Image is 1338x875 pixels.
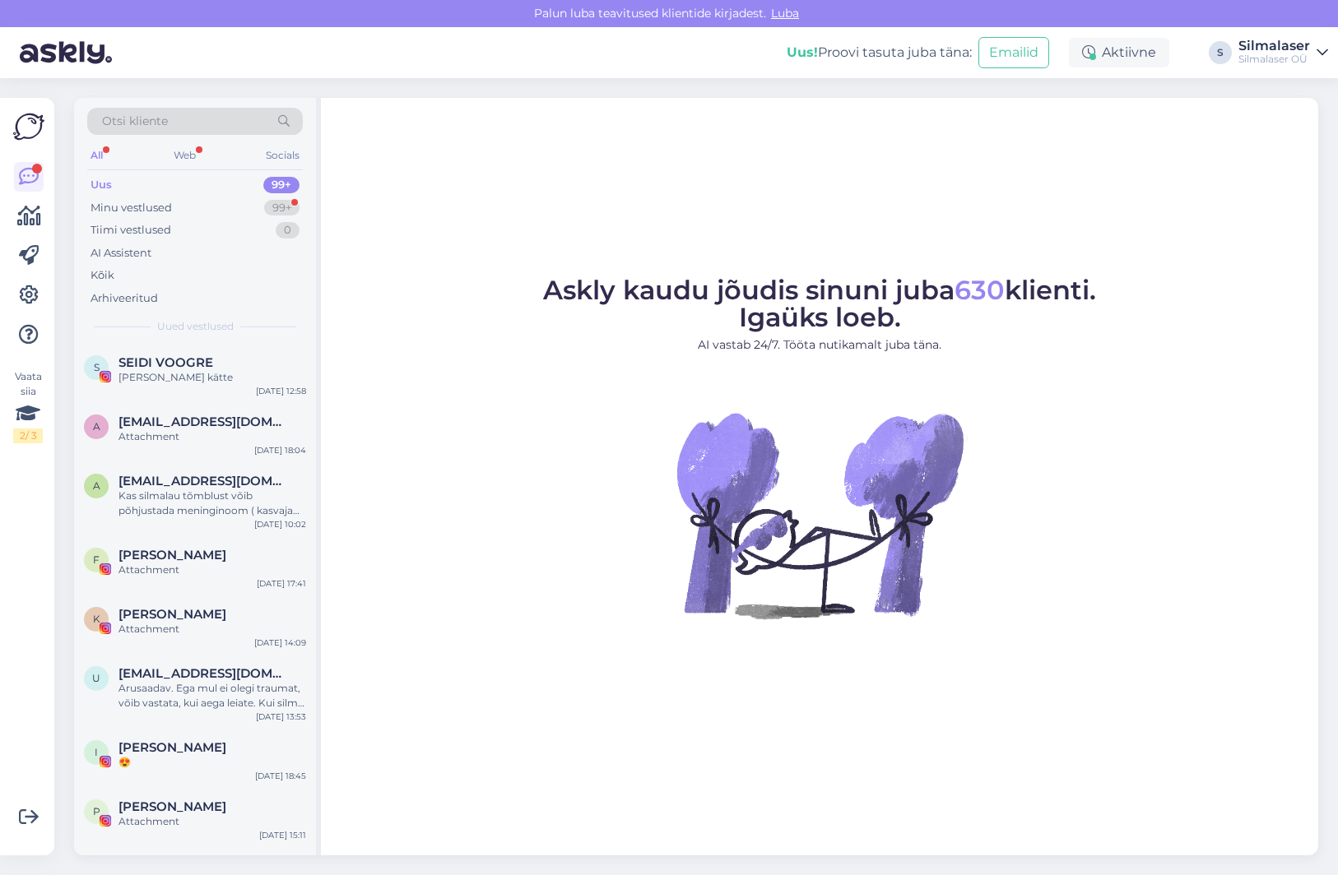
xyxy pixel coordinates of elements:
div: [DATE] 10:02 [254,518,306,530]
span: K [93,613,100,625]
div: Vaata siia [13,369,43,443]
div: [DATE] 17:41 [257,577,306,590]
a: SilmalaserSilmalaser OÜ [1238,39,1328,66]
img: Askly Logo [13,111,44,142]
div: S [1209,41,1232,64]
div: [DATE] 13:53 [256,711,306,723]
div: 99+ [264,200,300,216]
span: Kari Viikna [118,607,226,622]
p: AI vastab 24/7. Tööta nutikamalt juba täna. [543,336,1096,354]
span: Uued vestlused [157,319,234,334]
div: Web [170,145,199,166]
div: [DATE] 12:58 [256,385,306,397]
div: Silmalaser [1238,39,1310,53]
div: Uus [91,177,112,193]
img: No Chat active [671,367,968,663]
span: SEIDI VOOGRE [118,355,213,370]
span: Inger V [118,740,226,755]
div: Attachment [118,814,306,829]
div: Attachment [118,562,306,577]
span: pauline lotta [118,799,226,814]
div: Attachment [118,622,306,637]
span: Askly kaudu jõudis sinuni juba klienti. Igaüks loeb. [543,274,1096,333]
span: S [94,361,100,373]
div: Kõik [91,267,114,284]
div: Silmalaser OÜ [1238,53,1310,66]
span: arterin@gmail.com [118,474,290,488]
div: [DATE] 18:45 [255,770,306,782]
b: Uus! [787,44,818,60]
div: Socials [262,145,303,166]
div: Arhiveeritud [91,290,158,307]
div: Kas silmalau tõmblust võib põhjustada meninginoom ( kasvaja silmanarvi piirkonnas)? [118,488,306,518]
div: AI Assistent [91,245,151,262]
div: [DATE] 14:09 [254,637,306,649]
div: Aktiivne [1069,38,1169,67]
button: Emailid [978,37,1049,68]
div: Proovi tasuta juba täna: [787,43,972,62]
div: 99+ [263,177,300,193]
span: Otsi kliente [102,113,168,130]
span: amjokelafin@gmail.com [118,414,290,429]
div: [DATE] 18:04 [254,444,306,456]
div: All [87,145,106,166]
div: 2 / 3 [13,428,43,443]
span: Frida Brit Noor [118,548,226,562]
span: F [93,553,100,566]
div: Tiimi vestlused [91,222,171,238]
div: [DATE] 15:11 [259,829,306,841]
span: a [93,420,100,433]
span: Luba [766,6,804,21]
span: a [93,479,100,492]
span: u [92,672,100,684]
span: p [93,805,100,817]
div: [PERSON_NAME] kätte [118,370,306,385]
div: Arusaadav. Ega mul ei olegi traumat, võib vastata, kui aega leiate. Kui silm jookseb vett (umbes ... [118,681,306,711]
span: 630 [955,274,1005,306]
div: 😍 [118,755,306,770]
span: I [95,746,98,758]
div: 0 [276,222,300,238]
span: ulvi.magi.002@mail.ee [118,666,290,681]
div: Attachment [118,429,306,444]
div: Minu vestlused [91,200,172,216]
